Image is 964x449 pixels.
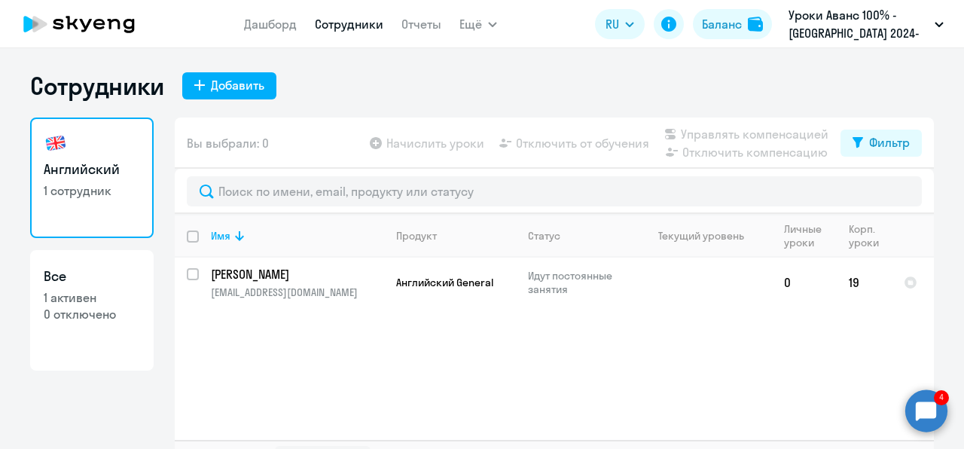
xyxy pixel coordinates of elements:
p: 1 активен [44,289,140,306]
a: Дашборд [244,17,297,32]
div: Имя [211,229,383,243]
h1: Сотрудники [30,71,164,101]
p: 0 отключено [44,306,140,322]
p: [PERSON_NAME] [211,266,381,283]
td: 19 [837,258,892,307]
div: Текущий уровень [644,229,771,243]
span: Английский General [396,276,493,289]
button: Балансbalance [693,9,772,39]
div: Текущий уровень [658,229,744,243]
button: RU [595,9,645,39]
button: Уроки Аванс 100% - [GEOGRAPHIC_DATA] 2024-25, [GEOGRAPHIC_DATA], ООО [781,6,951,42]
div: Статус [528,229,631,243]
td: 0 [772,258,837,307]
button: Ещё [459,9,497,39]
div: Продукт [396,229,437,243]
span: Вы выбрали: 0 [187,134,269,152]
a: [PERSON_NAME] [211,266,383,283]
div: Корп. уроки [849,222,881,249]
a: Все1 активен0 отключено [30,250,154,371]
div: Корп. уроки [849,222,891,249]
div: Личные уроки [784,222,836,249]
div: Личные уроки [784,222,826,249]
p: Уроки Аванс 100% - [GEOGRAPHIC_DATA] 2024-25, [GEOGRAPHIC_DATA], ООО [789,6,929,42]
button: Добавить [182,72,276,99]
a: Отчеты [401,17,441,32]
input: Поиск по имени, email, продукту или статусу [187,176,922,206]
div: Статус [528,229,560,243]
a: Сотрудники [315,17,383,32]
span: RU [606,15,619,33]
span: Ещё [459,15,482,33]
div: Добавить [211,76,264,94]
h3: Все [44,267,140,286]
div: Баланс [702,15,742,33]
div: Имя [211,229,230,243]
div: Фильтр [869,133,910,151]
div: Продукт [396,229,515,243]
a: Английский1 сотрудник [30,118,154,238]
p: 1 сотрудник [44,182,140,199]
h3: Английский [44,160,140,179]
p: [EMAIL_ADDRESS][DOMAIN_NAME] [211,286,383,299]
button: Фильтр [840,130,922,157]
img: english [44,131,68,155]
p: Идут постоянные занятия [528,269,631,296]
img: balance [748,17,763,32]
